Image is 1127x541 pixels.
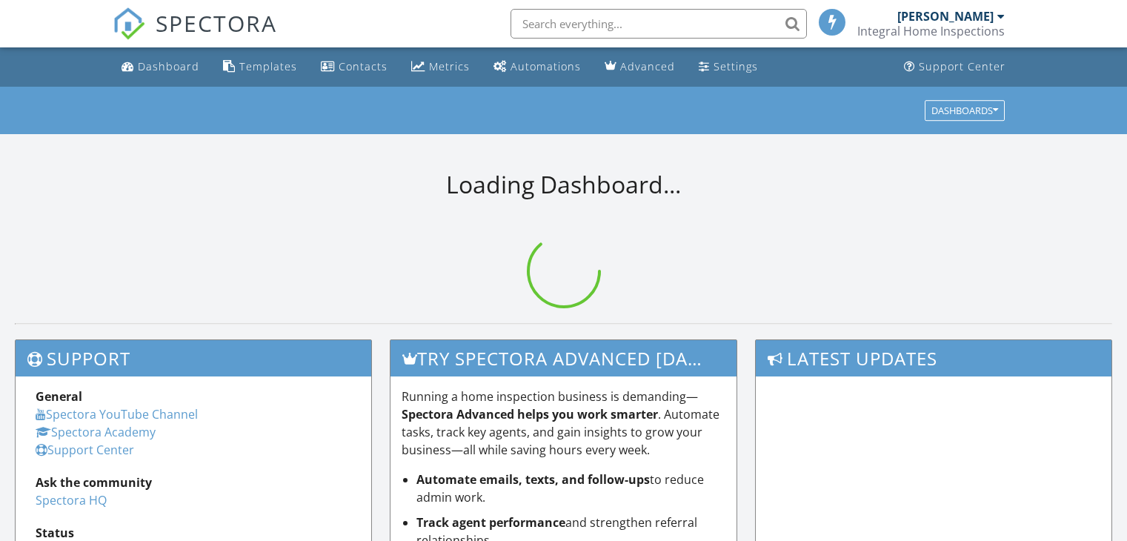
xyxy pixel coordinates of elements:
[402,388,726,459] p: Running a home inspection business is demanding— . Automate tasks, track key agents, and gain ins...
[511,9,807,39] input: Search everything...
[405,53,476,81] a: Metrics
[488,53,587,81] a: Automations (Basic)
[36,442,134,458] a: Support Center
[16,340,371,376] h3: Support
[36,474,351,491] div: Ask the community
[925,100,1005,121] button: Dashboards
[919,59,1005,73] div: Support Center
[339,59,388,73] div: Contacts
[429,59,470,73] div: Metrics
[897,9,994,24] div: [PERSON_NAME]
[402,406,658,422] strong: Spectora Advanced helps you work smarter
[599,53,681,81] a: Advanced
[217,53,303,81] a: Templates
[857,24,1005,39] div: Integral Home Inspections
[931,105,998,116] div: Dashboards
[113,20,277,51] a: SPECTORA
[390,340,737,376] h3: Try spectora advanced [DATE]
[714,59,758,73] div: Settings
[36,388,82,405] strong: General
[693,53,764,81] a: Settings
[416,471,650,488] strong: Automate emails, texts, and follow-ups
[156,7,277,39] span: SPECTORA
[416,471,726,506] li: to reduce admin work.
[416,514,565,531] strong: Track agent performance
[898,53,1011,81] a: Support Center
[36,492,107,508] a: Spectora HQ
[36,406,198,422] a: Spectora YouTube Channel
[756,340,1111,376] h3: Latest Updates
[315,53,393,81] a: Contacts
[116,53,205,81] a: Dashboard
[511,59,581,73] div: Automations
[113,7,145,40] img: The Best Home Inspection Software - Spectora
[138,59,199,73] div: Dashboard
[239,59,297,73] div: Templates
[36,424,156,440] a: Spectora Academy
[620,59,675,73] div: Advanced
